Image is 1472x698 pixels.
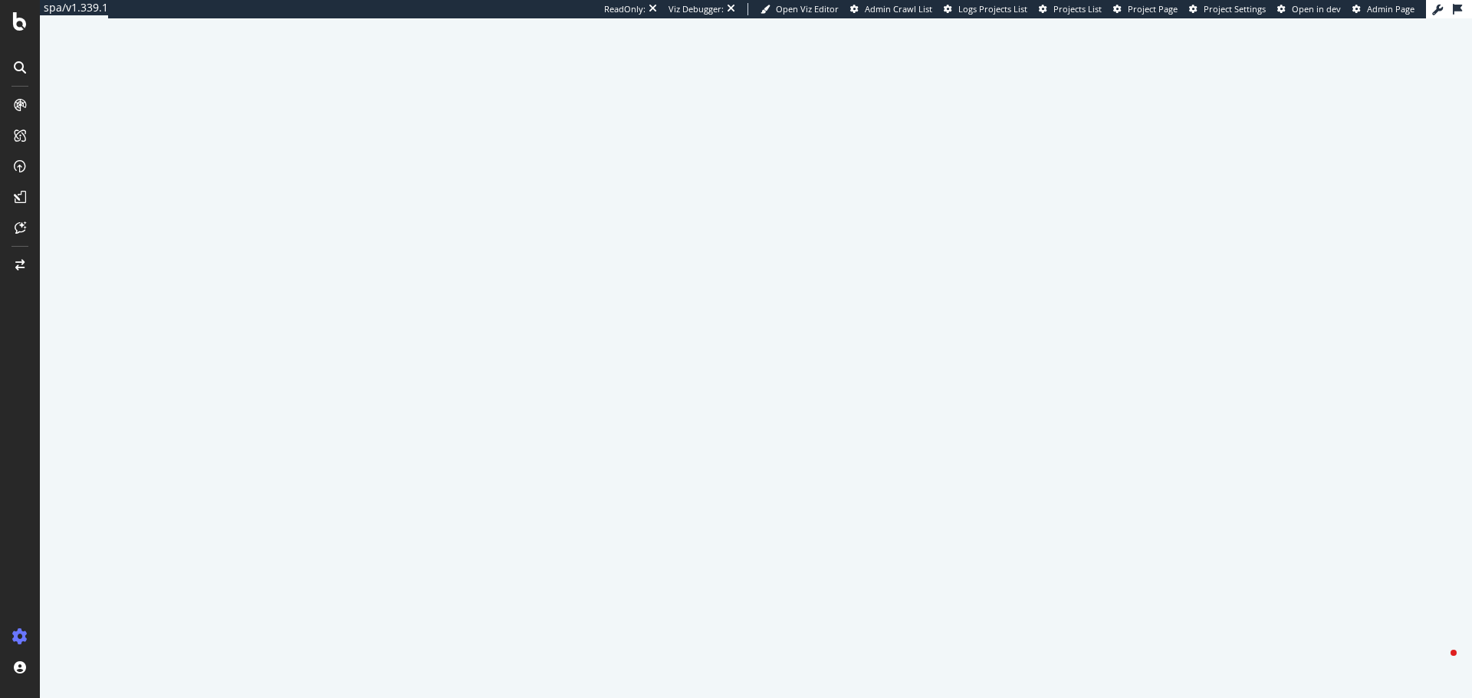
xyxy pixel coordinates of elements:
a: Open Viz Editor [761,3,839,15]
span: Open in dev [1292,3,1341,15]
a: Logs Projects List [944,3,1027,15]
div: ReadOnly: [604,3,646,15]
a: Projects List [1039,3,1102,15]
span: Project Settings [1204,3,1266,15]
span: Admin Crawl List [865,3,932,15]
a: Open in dev [1277,3,1341,15]
span: Admin Page [1367,3,1414,15]
span: Project Page [1128,3,1178,15]
a: Admin Page [1352,3,1414,15]
a: Project Settings [1189,3,1266,15]
a: Project Page [1113,3,1178,15]
span: Projects List [1053,3,1102,15]
div: Viz Debugger: [669,3,724,15]
iframe: Intercom live chat [1420,646,1457,683]
span: Open Viz Editor [776,3,839,15]
a: Admin Crawl List [850,3,932,15]
span: Logs Projects List [958,3,1027,15]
